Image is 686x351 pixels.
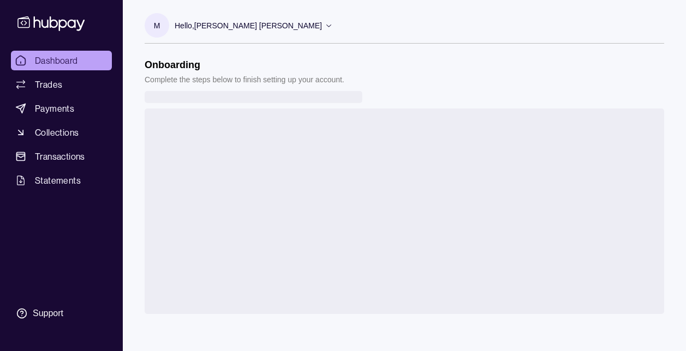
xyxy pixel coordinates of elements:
[35,174,81,187] span: Statements
[35,102,74,115] span: Payments
[35,78,62,91] span: Trades
[11,99,112,118] a: Payments
[145,59,344,71] h1: Onboarding
[11,147,112,166] a: Transactions
[35,126,79,139] span: Collections
[145,74,344,86] p: Complete the steps below to finish setting up your account.
[154,20,160,32] p: M
[11,51,112,70] a: Dashboard
[11,75,112,94] a: Trades
[33,307,63,319] div: Support
[35,54,78,67] span: Dashboard
[11,123,112,142] a: Collections
[11,171,112,190] a: Statements
[175,20,322,32] p: Hello, [PERSON_NAME] [PERSON_NAME]
[11,302,112,325] a: Support
[35,150,85,163] span: Transactions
